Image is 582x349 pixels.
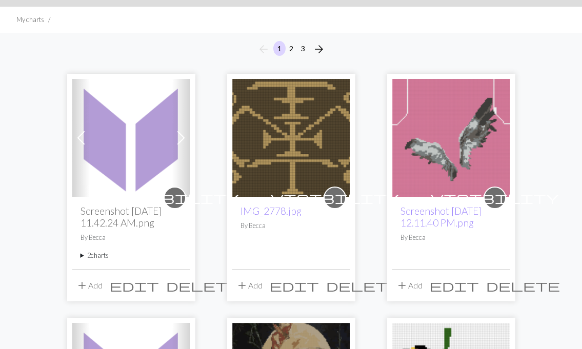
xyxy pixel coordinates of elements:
[270,278,319,293] span: edit
[309,41,329,57] button: Next
[111,190,239,206] span: visibility
[166,278,240,293] span: delete
[430,279,479,292] i: Edit
[431,188,559,208] i: private
[111,188,239,208] i: private
[110,279,159,292] i: Edit
[285,41,297,56] button: 2
[426,276,483,295] button: Edit
[240,221,342,231] p: By Becca
[400,233,502,242] p: By Becca
[232,276,266,295] button: Add
[323,276,404,295] button: Delete
[486,278,560,293] span: delete
[240,205,302,217] a: IMG_2778.jpg
[392,79,510,197] img: Screenshot 2025-07-10 at 12.11.40 PM.png
[72,276,106,295] button: Add
[271,190,399,206] span: visibility
[396,278,408,293] span: add
[392,276,426,295] button: Add
[81,205,182,229] h2: Screenshot [DATE] 11.42.24 AM.png
[16,15,44,25] li: My charts
[110,278,159,293] span: edit
[313,43,325,55] i: Next
[400,205,481,229] a: Screenshot [DATE] 12.11.40 PM.png
[392,132,510,141] a: Screenshot 2025-07-10 at 12.11.40 PM.png
[72,79,190,197] img: Ethel Cain
[253,41,329,57] nav: Page navigation
[81,233,182,242] p: By Becca
[72,132,190,141] a: Ethel Cain
[270,279,319,292] i: Edit
[313,42,325,56] span: arrow_forward
[76,278,88,293] span: add
[163,276,244,295] button: Delete
[266,276,323,295] button: Edit
[236,278,248,293] span: add
[106,276,163,295] button: Edit
[271,188,399,208] i: private
[232,79,350,197] img: IMG_2778.jpg
[483,276,564,295] button: Delete
[273,41,286,56] button: 1
[431,190,559,206] span: visibility
[81,251,182,260] summary: 2charts
[326,278,400,293] span: delete
[232,132,350,141] a: IMG_2778.jpg
[430,278,479,293] span: edit
[297,41,309,56] button: 3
